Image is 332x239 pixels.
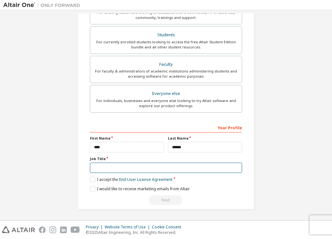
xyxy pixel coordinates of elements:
[168,136,242,141] label: Last Name
[49,226,56,233] img: instagram.svg
[90,177,172,182] label: I accept the
[94,89,238,98] div: Everyone else
[71,226,80,233] img: youtube.svg
[90,156,242,161] label: Job Title
[94,60,238,69] div: Faculty
[90,195,242,205] div: Read and acccept EULA to continue
[94,10,238,20] div: For existing customers looking to access software downloads, HPC resources, community, trainings ...
[39,226,46,233] img: facebook.svg
[90,136,164,141] label: First Name
[105,225,152,230] div: Website Terms of Use
[152,225,185,230] div: Cookie Consent
[119,177,172,182] a: End-User License Agreement
[3,2,83,8] img: Altair One
[90,186,190,192] label: I would like to receive marketing emails from Altair
[2,226,35,233] img: altair_logo.svg
[60,226,67,233] img: linkedin.svg
[94,98,238,108] div: For individuals, businesses and everyone else looking to try Altair software and explore our prod...
[94,69,238,79] div: For faculty & administrators of academic institutions administering students and accessing softwa...
[94,30,238,39] div: Students
[86,230,185,235] p: © 2025 Altair Engineering, Inc. All Rights Reserved.
[90,122,242,132] div: Your Profile
[86,225,105,230] div: Privacy
[94,39,238,50] div: For currently enrolled students looking to access the free Altair Student Edition bundle and all ...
